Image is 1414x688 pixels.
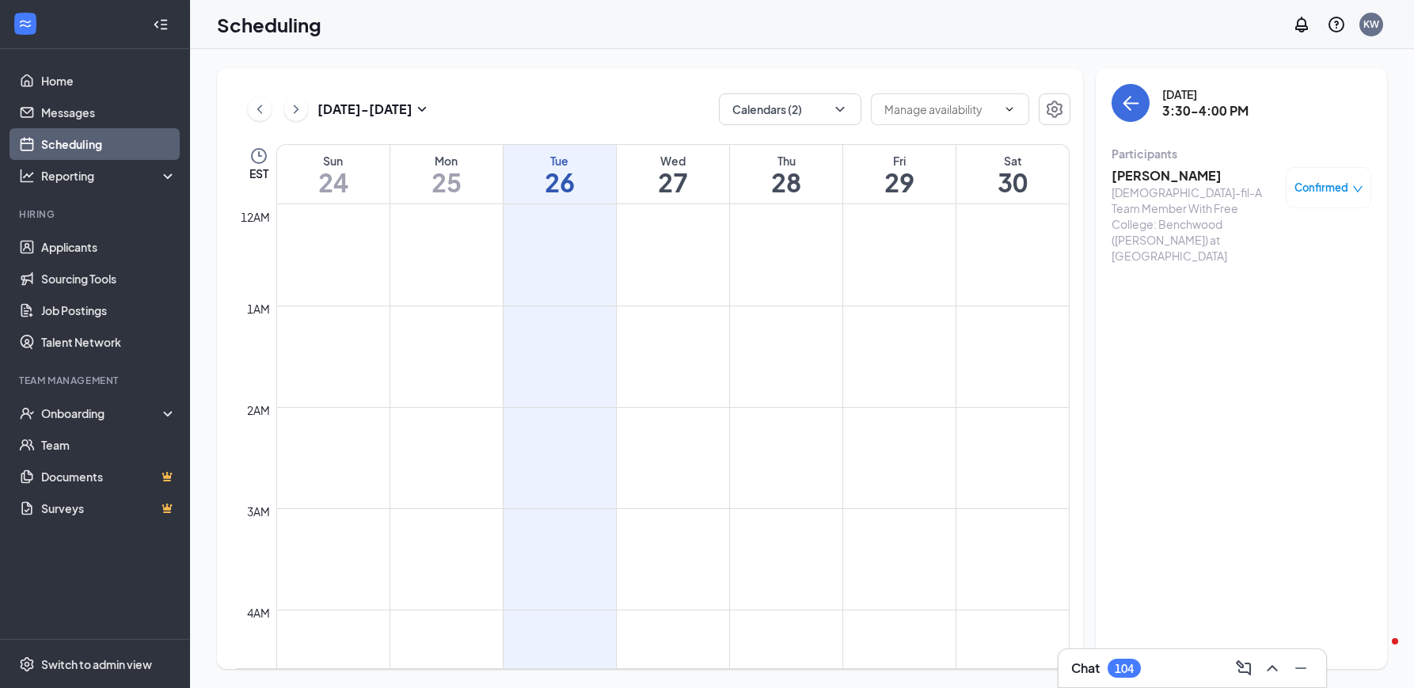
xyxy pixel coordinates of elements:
[730,145,842,203] a: August 28, 2025
[252,100,268,119] svg: ChevronLeft
[277,145,390,203] a: August 24, 2025
[1112,84,1150,122] button: back-button
[288,100,304,119] svg: ChevronRight
[249,146,268,165] svg: Clock
[249,165,268,181] span: EST
[238,208,273,226] div: 12am
[504,145,616,203] a: August 26, 2025
[248,97,272,121] button: ChevronLeft
[244,300,273,317] div: 1am
[1162,86,1249,102] div: [DATE]
[244,503,273,520] div: 3am
[1045,100,1064,119] svg: Settings
[956,145,1069,203] a: August 30, 2025
[504,153,616,169] div: Tue
[843,153,956,169] div: Fri
[1039,93,1070,125] button: Settings
[19,207,173,221] div: Hiring
[1231,656,1256,681] button: ComposeMessage
[41,656,152,672] div: Switch to admin view
[390,145,503,203] a: August 25, 2025
[1327,15,1346,34] svg: QuestionInfo
[1294,180,1348,196] span: Confirmed
[1071,659,1100,677] h3: Chat
[1234,659,1253,678] svg: ComposeMessage
[884,101,997,118] input: Manage availability
[19,168,35,184] svg: Analysis
[41,429,177,461] a: Team
[956,153,1069,169] div: Sat
[617,153,729,169] div: Wed
[277,153,390,169] div: Sun
[412,100,431,119] svg: SmallChevronDown
[1121,93,1140,112] svg: ArrowLeft
[41,97,177,128] a: Messages
[390,153,503,169] div: Mon
[41,295,177,326] a: Job Postings
[1112,184,1278,264] div: [DEMOGRAPHIC_DATA]-fil-A Team Member With Free College: Benchwood ([PERSON_NAME]) at [GEOGRAPHIC_...
[730,153,842,169] div: Thu
[41,405,163,421] div: Onboarding
[617,145,729,203] a: August 27, 2025
[1263,659,1282,678] svg: ChevronUp
[719,93,861,125] button: Calendars (2)ChevronDown
[41,492,177,524] a: SurveysCrown
[1292,15,1311,34] svg: Notifications
[317,101,412,118] h3: [DATE] - [DATE]
[244,604,273,621] div: 4am
[41,168,177,184] div: Reporting
[843,145,956,203] a: August 29, 2025
[1288,656,1313,681] button: Minimize
[284,97,308,121] button: ChevronRight
[1360,634,1398,672] iframe: Intercom live chat
[244,401,273,419] div: 2am
[832,101,848,117] svg: ChevronDown
[217,11,321,38] h1: Scheduling
[1363,17,1379,31] div: KW
[19,374,173,387] div: Team Management
[41,128,177,160] a: Scheduling
[390,169,503,196] h1: 25
[41,65,177,97] a: Home
[956,169,1069,196] h1: 30
[843,169,956,196] h1: 29
[1112,167,1278,184] h3: [PERSON_NAME]
[41,231,177,263] a: Applicants
[41,461,177,492] a: DocumentsCrown
[1112,146,1371,162] div: Participants
[1291,659,1310,678] svg: Minimize
[17,16,33,32] svg: WorkstreamLogo
[153,17,169,32] svg: Collapse
[1115,662,1134,675] div: 104
[730,169,842,196] h1: 28
[1260,656,1285,681] button: ChevronUp
[1352,184,1363,195] span: down
[277,169,390,196] h1: 24
[1003,103,1016,116] svg: ChevronDown
[1162,102,1249,120] h3: 3:30-4:00 PM
[617,169,729,196] h1: 27
[19,656,35,672] svg: Settings
[504,169,616,196] h1: 26
[41,326,177,358] a: Talent Network
[41,263,177,295] a: Sourcing Tools
[19,405,35,421] svg: UserCheck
